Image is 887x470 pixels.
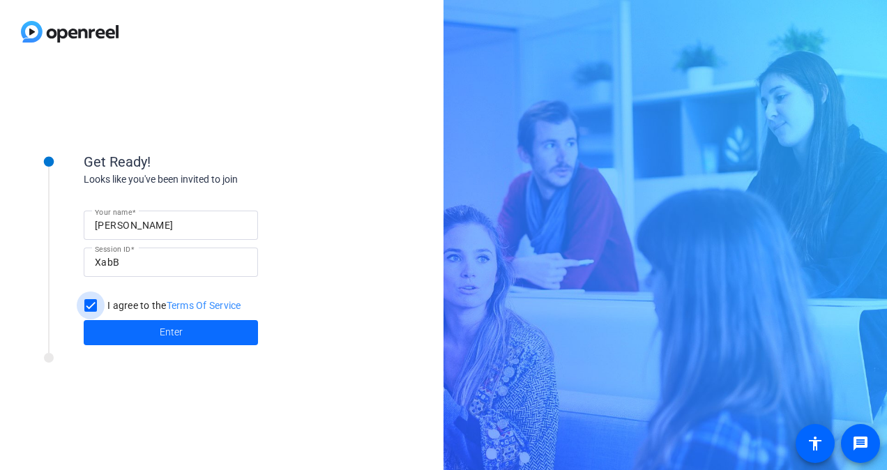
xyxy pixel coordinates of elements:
[84,151,363,172] div: Get Ready!
[807,435,824,452] mat-icon: accessibility
[84,172,363,187] div: Looks like you've been invited to join
[167,300,241,311] a: Terms Of Service
[852,435,869,452] mat-icon: message
[105,298,241,312] label: I agree to the
[160,325,183,340] span: Enter
[95,208,132,216] mat-label: Your name
[95,245,130,253] mat-label: Session ID
[84,320,258,345] button: Enter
